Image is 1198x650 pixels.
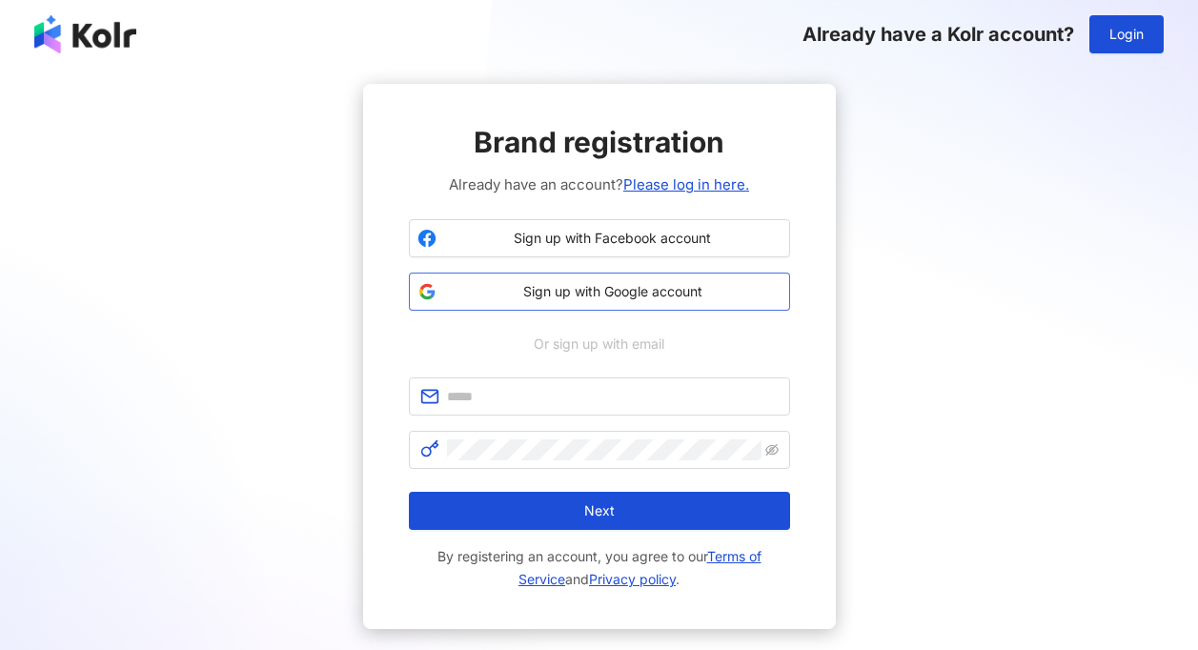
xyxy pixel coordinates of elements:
span: Already have an account? [449,173,749,196]
span: eye-invisible [765,443,779,457]
span: By registering an account, you agree to our and . [409,545,790,591]
a: Please log in here. [623,175,749,193]
img: logo [34,15,136,53]
span: Sign up with Facebook account [444,229,782,248]
button: Next [409,492,790,530]
span: Already have a Kolr account? [802,23,1074,46]
span: Next [584,503,615,518]
span: Sign up with Google account [444,282,782,301]
button: Login [1089,15,1164,53]
span: Or sign up with email [520,334,678,355]
button: Sign up with Facebook account [409,219,790,257]
a: Privacy policy [589,571,676,587]
span: Login [1109,27,1144,42]
button: Sign up with Google account [409,273,790,311]
span: Brand registration [474,122,724,162]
